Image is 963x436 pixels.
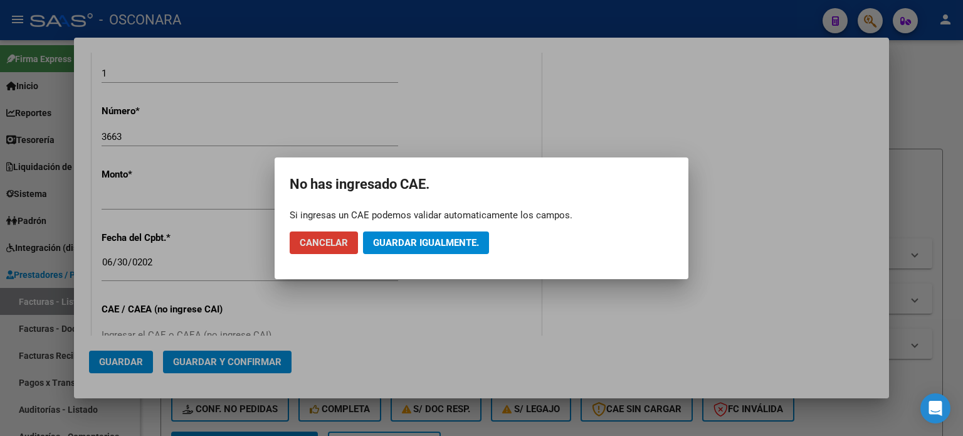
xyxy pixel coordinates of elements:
div: Open Intercom Messenger [920,393,950,423]
span: Cancelar [300,237,348,248]
div: Si ingresas un CAE podemos validar automaticamente los campos. [290,209,673,221]
button: Cancelar [290,231,358,254]
button: Guardar igualmente. [363,231,489,254]
h2: No has ingresado CAE. [290,173,673,196]
span: Guardar igualmente. [373,237,479,248]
